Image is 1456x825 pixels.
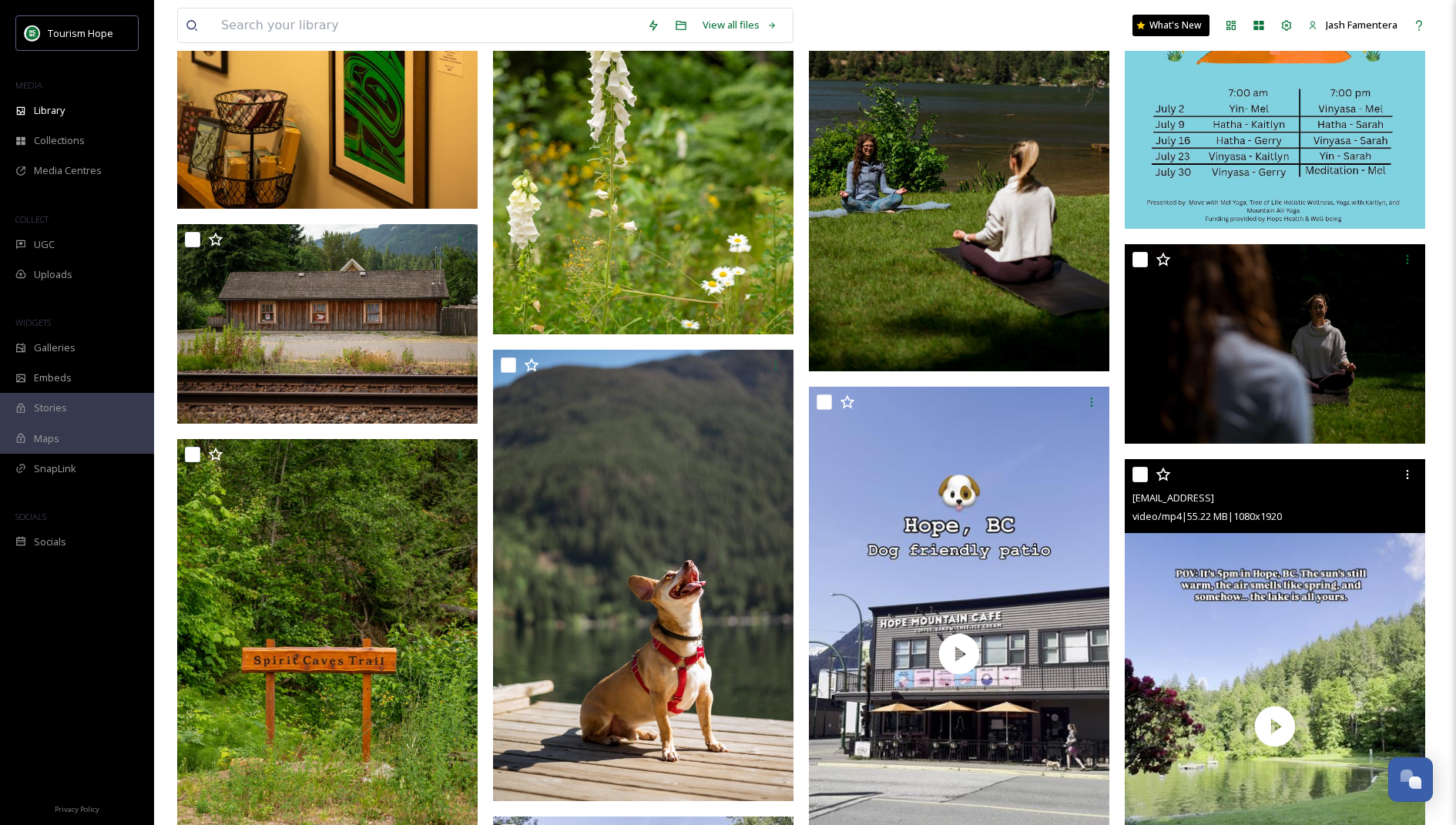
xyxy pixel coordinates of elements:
[34,535,66,549] span: Socials
[177,224,478,424] img: ext_1750047132.325381_amanda.figlarska@gmail.com-HOP_6877.jpg
[695,10,785,40] a: View all files
[1132,509,1282,523] span: video/mp4 | 55.22 MB | 1080 x 1920
[213,8,639,42] input: Search your library
[1132,15,1209,36] a: What's New
[1132,491,1214,505] span: [EMAIL_ADDRESS]
[1300,10,1405,40] a: Jash Famentera
[15,511,46,522] span: SOCIALS
[34,401,67,415] span: Stories
[34,371,72,385] span: Embeds
[34,133,85,148] span: Collections
[34,431,59,446] span: Maps
[1125,243,1425,444] img: ext_1748629479.766597_amanda.figlarska@gmail.com-HOP_6303.jpg
[1388,757,1433,802] button: Open Chat
[34,340,75,355] span: Galleries
[15,317,51,328] span: WIDGETS
[493,350,793,801] img: ext_1748629557.621805_amanda.figlarska@gmail.com-HOP_6736.jpg
[48,26,113,40] span: Tourism Hope
[34,461,76,476] span: SnapLink
[15,213,49,225] span: COLLECT
[1326,18,1397,32] span: Jash Famentera
[34,267,72,282] span: Uploads
[55,804,99,814] span: Privacy Policy
[34,163,102,178] span: Media Centres
[34,103,65,118] span: Library
[15,79,42,91] span: MEDIA
[25,25,40,41] img: logo.png
[55,799,99,817] a: Privacy Policy
[34,237,55,252] span: UGC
